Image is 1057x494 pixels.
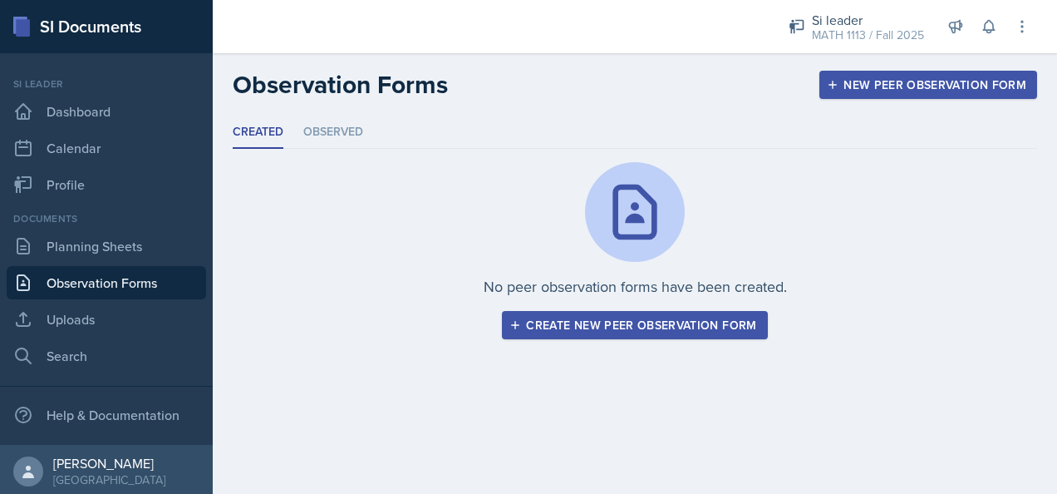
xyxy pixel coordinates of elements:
[819,71,1037,99] button: New Peer Observation Form
[830,78,1026,91] div: New Peer Observation Form
[53,472,165,488] div: [GEOGRAPHIC_DATA]
[513,319,756,332] div: Create new peer observation form
[7,303,206,336] a: Uploads
[7,168,206,201] a: Profile
[7,77,206,91] div: Si leader
[7,398,206,432] div: Help & Documentation
[7,95,206,128] a: Dashboard
[233,70,448,100] h2: Observation Forms
[812,27,924,44] div: MATH 1113 / Fall 2025
[7,230,206,263] a: Planning Sheets
[7,339,206,373] a: Search
[303,116,363,149] li: Observed
[7,211,206,226] div: Documents
[812,10,924,30] div: Si leader
[7,131,206,165] a: Calendar
[233,116,283,149] li: Created
[53,455,165,472] div: [PERSON_NAME]
[484,275,787,298] p: No peer observation forms have been created.
[7,266,206,299] a: Observation Forms
[502,311,767,339] button: Create new peer observation form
